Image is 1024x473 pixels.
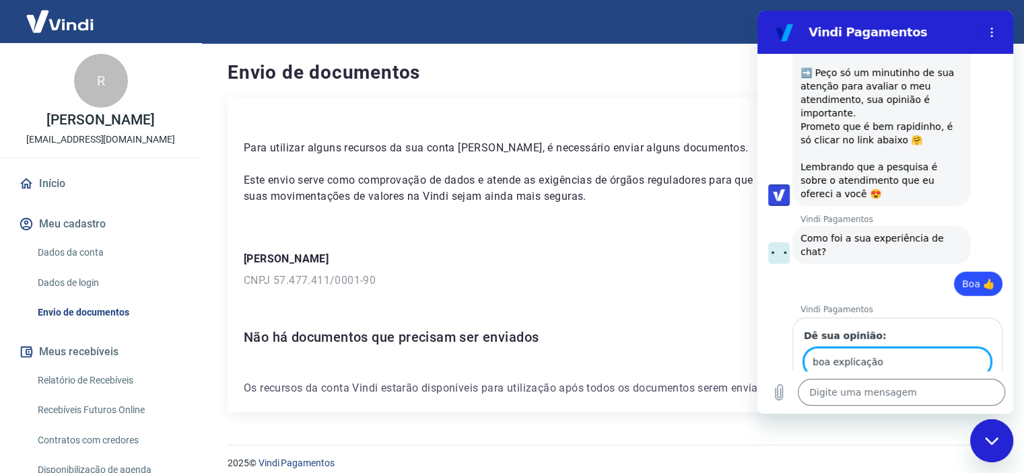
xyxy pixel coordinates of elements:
a: Dados da conta [32,239,185,266]
a: Recebíveis Futuros Online [32,396,185,424]
a: Relatório de Recebíveis [32,367,185,394]
p: 2025 © [228,456,992,470]
iframe: Janela de mensagens [757,11,1013,414]
button: Sair [959,9,1008,34]
p: [EMAIL_ADDRESS][DOMAIN_NAME] [26,133,175,147]
button: Meus recebíveis [16,337,185,367]
p: CNPJ 57.477.411/0001-90 [244,272,976,289]
button: Meu cadastro [16,209,185,239]
iframe: Botão para abrir a janela de mensagens, conversa em andamento [970,419,1013,462]
a: Vindi Pagamentos [259,458,335,468]
h6: Não há documentos que precisam ser enviados [244,326,976,348]
div: R [74,54,128,108]
a: Envio de documentos [32,299,185,326]
p: Para utilizar alguns recursos da sua conta [PERSON_NAME], é necessário enviar alguns documentos. [244,140,755,156]
p: [PERSON_NAME] [46,113,154,127]
p: Os recursos da conta Vindi estarão disponíveis para utilização após todos os documentos serem env... [244,380,976,396]
a: Início [16,169,185,198]
img: Vindi [16,1,104,42]
a: Dados de login [32,269,185,297]
h4: Envio de documentos [228,59,992,86]
p: [PERSON_NAME] [244,251,976,267]
p: Este envio serve como comprovação de dados e atende as exigências de órgãos reguladores para que ... [244,172,755,205]
a: Contratos com credores [32,427,185,454]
